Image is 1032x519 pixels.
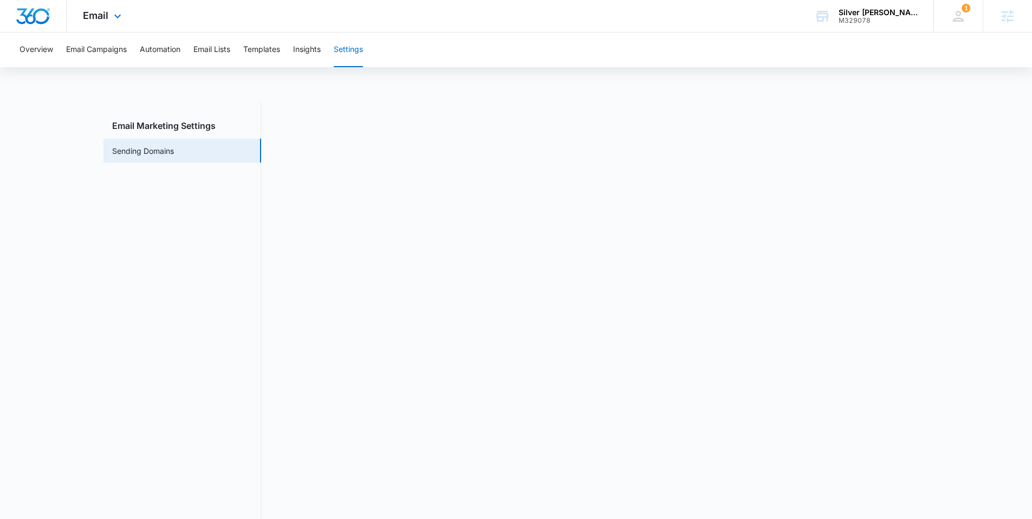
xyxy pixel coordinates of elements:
div: account name [839,8,918,17]
span: 1 [962,4,970,12]
span: Email [83,10,108,21]
button: Overview [20,33,53,67]
button: Automation [140,33,180,67]
button: Insights [293,33,321,67]
a: Sending Domains [112,145,174,157]
h3: Email Marketing Settings [103,119,261,132]
div: notifications count [962,4,970,12]
button: Templates [243,33,280,67]
button: Email Lists [193,33,230,67]
div: account id [839,17,918,24]
button: Settings [334,33,363,67]
button: Email Campaigns [66,33,127,67]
